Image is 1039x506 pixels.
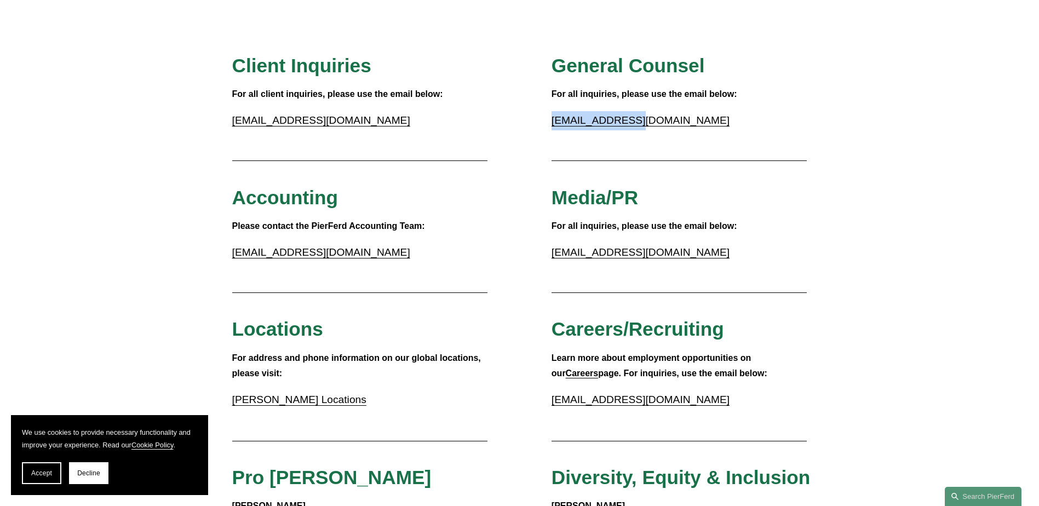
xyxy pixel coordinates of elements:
[552,55,705,76] span: General Counsel
[552,114,730,126] a: [EMAIL_ADDRESS][DOMAIN_NAME]
[598,369,767,378] strong: page. For inquiries, use the email below:
[552,187,638,208] span: Media/PR
[232,89,443,99] strong: For all client inquiries, please use the email below:
[552,353,754,378] strong: Learn more about employment opportunities on our
[232,353,484,378] strong: For address and phone information on our global locations, please visit:
[232,114,410,126] a: [EMAIL_ADDRESS][DOMAIN_NAME]
[232,55,371,76] span: Client Inquiries
[31,469,52,477] span: Accept
[131,441,174,449] a: Cookie Policy
[232,221,425,231] strong: Please contact the PierFerd Accounting Team:
[552,89,737,99] strong: For all inquiries, please use the email below:
[552,221,737,231] strong: For all inquiries, please use the email below:
[22,462,61,484] button: Accept
[11,415,208,495] section: Cookie banner
[945,487,1021,506] a: Search this site
[232,187,338,208] span: Accounting
[69,462,108,484] button: Decline
[552,318,724,340] span: Careers/Recruiting
[232,318,323,340] span: Locations
[77,469,100,477] span: Decline
[552,394,730,405] a: [EMAIL_ADDRESS][DOMAIN_NAME]
[232,467,432,488] span: Pro [PERSON_NAME]
[232,394,366,405] a: [PERSON_NAME] Locations
[22,426,197,451] p: We use cookies to provide necessary functionality and improve your experience. Read our .
[566,369,599,378] a: Careers
[552,467,811,488] span: Diversity, Equity & Inclusion
[232,246,410,258] a: [EMAIL_ADDRESS][DOMAIN_NAME]
[552,246,730,258] a: [EMAIL_ADDRESS][DOMAIN_NAME]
